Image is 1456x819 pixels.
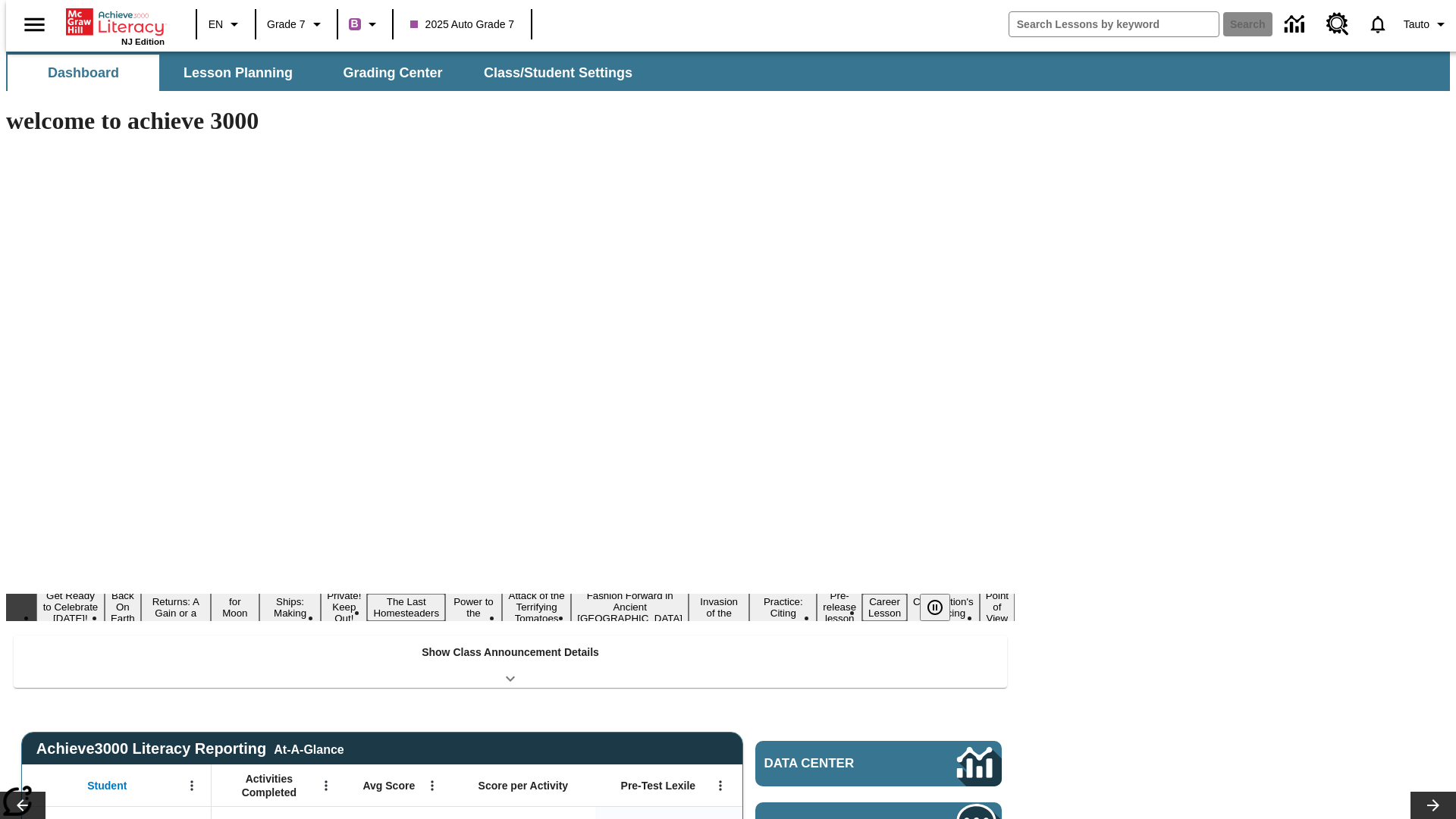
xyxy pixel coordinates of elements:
a: Home [66,7,165,37]
button: Open Menu [421,774,444,797]
div: Show Class Announcement Details [14,635,1007,688]
button: Slide 4 Time for Moon Rules? [211,582,259,632]
span: Student [87,779,127,792]
button: Open Menu [709,774,732,797]
div: Home [66,5,165,46]
button: Slide 15 The Constitution's Balancing Act [907,582,980,632]
button: Boost Class color is purple. Change class color [343,11,388,38]
button: Slide 12 Mixed Practice: Citing Evidence [749,582,817,632]
div: SubNavbar [6,52,1450,91]
button: Open Menu [315,774,337,797]
div: Pause [920,594,965,621]
button: Slide 7 The Last Homesteaders [367,594,445,621]
span: Data Center [764,756,906,771]
span: Score per Activity [479,779,569,792]
button: Slide 5 Cruise Ships: Making Waves [259,582,321,632]
a: Data Center [1276,4,1317,45]
span: Activities Completed [219,772,319,799]
button: Slide 2 Back On Earth [105,588,141,626]
button: Class/Student Settings [472,55,645,91]
button: Profile/Settings [1398,11,1456,38]
button: Slide 13 Pre-release lesson [817,588,862,626]
span: Pre-Test Lexile [621,779,696,792]
button: Lesson carousel, Next [1410,792,1456,819]
p: Show Class Announcement Details [422,645,599,661]
span: Grade 7 [267,17,306,33]
button: Lesson Planning [162,55,314,91]
span: 2025 Auto Grade 7 [410,17,515,33]
button: Slide 14 Career Lesson [862,594,907,621]
span: NJ Edition [121,37,165,46]
button: Slide 6 Private! Keep Out! [321,588,367,626]
button: Slide 11 The Invasion of the Free CD [689,582,749,632]
input: search field [1009,12,1219,36]
span: Tauto [1404,17,1429,33]
span: Avg Score [362,779,415,792]
button: Slide 3 Free Returns: A Gain or a Drain? [141,582,211,632]
button: Slide 16 Point of View [980,588,1015,626]
a: Resource Center, Will open in new tab [1317,4,1358,45]
span: B [351,14,359,33]
button: Slide 1 Get Ready to Celebrate Juneteenth! [36,588,105,626]
button: Slide 10 Fashion Forward in Ancient Rome [571,588,689,626]
button: Open side menu [12,2,57,47]
button: Open Menu [180,774,203,797]
button: Slide 8 Solar Power to the People [445,582,502,632]
button: Pause [920,594,950,621]
a: Data Center [755,741,1002,786]
a: Notifications [1358,5,1398,44]
div: At-A-Glance [274,740,344,757]
div: SubNavbar [6,55,646,91]
button: Grade: Grade 7, Select a grade [261,11,332,38]
button: Dashboard [8,55,159,91]
span: Achieve3000 Literacy Reporting [36,740,344,758]
button: Slide 9 Attack of the Terrifying Tomatoes [502,588,571,626]
h1: welcome to achieve 3000 [6,107,1015,135]
span: EN [209,17,223,33]
button: Language: EN, Select a language [202,11,250,38]
button: Grading Center [317,55,469,91]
